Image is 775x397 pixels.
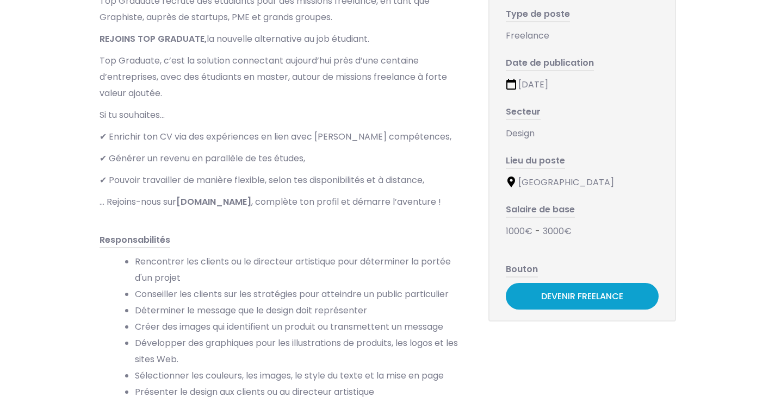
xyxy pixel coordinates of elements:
[135,368,467,384] li: Sélectionner les couleurs, les images, le style du texte et la mise en page
[100,172,467,188] p: ✔ Pouvoir travailler de manière flexible, selon tes disponibilités et à distance,
[100,107,467,123] p: Si tu souhaites…
[506,283,659,310] a: Devenir Freelance
[176,196,251,208] strong: [DOMAIN_NAME]
[135,335,467,368] li: Développer des graphiques pour les illustrations de produits, les logos et les sites Web.
[100,53,467,102] p: Top Graduate, c’est la solution connectant aujourd’hui près d’une centaine d’entreprises, avec de...
[506,77,659,93] div: [DATE]
[506,223,659,240] div: 1000€ 3000€
[506,28,659,44] div: Freelance
[506,8,570,22] span: Type de poste
[506,56,594,71] span: Date de publication
[506,203,575,218] span: Salaire de base
[100,150,467,167] p: ✔ Générer un revenu en parallèle de tes études,
[100,31,467,47] p: la nouvelle alternative au job étudiant.
[100,234,170,248] span: Responsabilités
[100,129,467,145] p: ✔ Enrichir ton CV via des expériences en lien avec [PERSON_NAME] compétences,
[506,174,659,191] div: [GEOGRAPHIC_DATA]
[135,254,467,286] li: Rencontrer les clients ou le directeur artistique pour déterminer la portée d'un projet
[135,319,467,335] li: Créer des images qui identifient un produit ou transmettent un message
[100,33,207,45] strong: REJOINS TOP GRADUATE,
[506,154,565,169] span: Lieu du poste
[506,105,541,120] span: Secteur
[506,263,538,278] span: Bouton
[135,286,467,303] li: Conseiller les clients sur les stratégies pour atteindre un public particulier
[100,194,467,210] p: … Rejoins-nous sur , complète ton profil et démarre l’aventure !
[535,225,540,237] span: -
[135,303,467,319] li: Déterminer le message que le design doit représenter
[506,125,659,142] div: Design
